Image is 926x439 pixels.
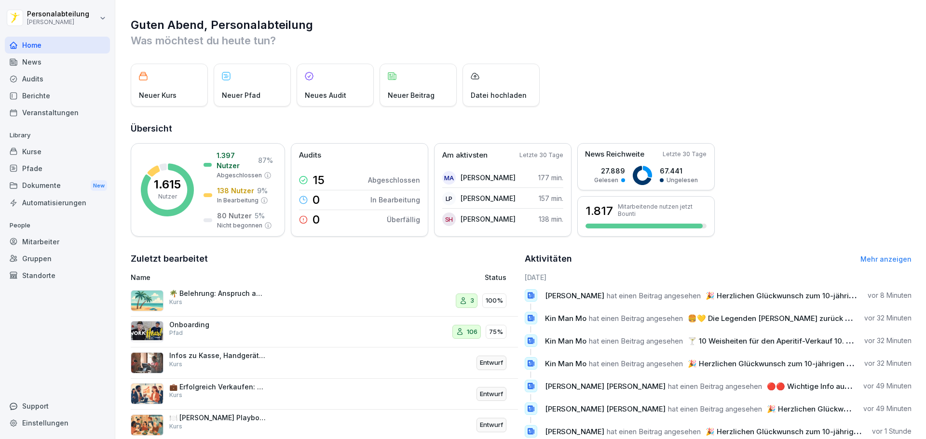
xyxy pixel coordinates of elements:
[131,272,373,282] p: Name
[5,177,110,195] a: DokumenteNew
[480,389,503,399] p: Entwurf
[668,382,762,391] span: hat einen Beitrag angesehen
[5,143,110,160] a: Kurse
[545,359,586,368] span: Kin Man Mo
[131,252,518,266] h2: Zuletzt bearbeitet
[586,203,613,219] h3: 1.817
[91,180,107,191] div: New
[860,255,912,263] a: Mehr anzeigen
[589,336,683,346] span: hat einen Beitrag angesehen
[545,382,666,391] span: [PERSON_NAME] [PERSON_NAME]
[668,404,762,413] span: hat einen Beitrag angesehen
[139,90,177,100] p: Neuer Kurs
[217,211,252,221] p: 80 Nutzer
[313,174,325,186] p: 15
[5,414,110,431] a: Einstellungen
[480,420,503,430] p: Entwurf
[255,211,265,221] p: 5 %
[217,186,254,196] p: 138 Nutzer
[5,398,110,414] div: Support
[545,314,586,323] span: Kin Man Mo
[864,359,912,368] p: vor 32 Minuten
[663,150,707,159] p: Letzte 30 Tage
[131,321,163,342] img: xsq6pif1bkyf9agazq77nwco.png
[545,404,666,413] span: [PERSON_NAME] [PERSON_NAME]
[589,314,683,323] span: hat einen Beitrag angesehen
[5,160,110,177] a: Pfade
[519,151,563,160] p: Letzte 30 Tage
[305,90,346,100] p: Neues Audit
[131,383,163,404] img: elhrexh7bm1zs7xeh2a9f3un.png
[5,87,110,104] a: Berichte
[5,218,110,233] p: People
[594,166,625,176] p: 27.889
[480,358,503,368] p: Entwurf
[370,195,420,205] p: In Bearbeitung
[525,272,912,282] h6: [DATE]
[368,175,420,185] p: Abgeschlossen
[486,296,503,306] p: 100%
[5,267,110,284] a: Standorte
[131,17,912,33] h1: Guten Abend, Personalabteilung
[607,291,701,300] span: hat einen Beitrag angesehen
[461,193,516,203] p: [PERSON_NAME]
[131,122,912,135] h2: Übersicht
[217,171,262,180] p: Abgeschlossen
[131,347,518,379] a: Infos zu Kasse, Handgeräten, GutscheinhandlingKursEntwurf
[217,196,259,205] p: In Bearbeitung
[545,427,604,436] span: [PERSON_NAME]
[388,90,435,100] p: Neuer Beitrag
[545,291,604,300] span: [PERSON_NAME]
[169,383,266,391] p: 💼 Erfolgreich Verkaufen: Mimik, Gestik und Verkaufspaare
[387,214,420,225] p: Überfällig
[222,90,260,100] p: Neuer Pfad
[5,194,110,211] a: Automatisierungen
[539,193,563,203] p: 157 min.
[154,179,181,190] p: 1.615
[5,250,110,267] a: Gruppen
[667,176,698,185] p: Ungelesen
[863,381,912,391] p: vor 49 Minuten
[467,327,477,337] p: 106
[131,317,518,348] a: OnboardingPfad10675%
[5,177,110,195] div: Dokumente
[471,90,527,100] p: Datei hochladen
[5,53,110,70] a: News
[585,149,644,160] p: News Reichweite
[461,173,516,183] p: [PERSON_NAME]
[442,213,456,226] div: SH
[27,10,89,18] p: Personalabteilung
[169,413,266,422] p: 🍽️ [PERSON_NAME] Playbook
[131,285,518,317] a: 🌴 Belehrung: Anspruch auf bezahlten Erholungsurlaub und [PERSON_NAME]Kurs3100%
[5,70,110,87] a: Audits
[489,327,503,337] p: 75%
[5,37,110,53] a: Home
[131,379,518,410] a: 💼 Erfolgreich Verkaufen: Mimik, Gestik und VerkaufspaareKursEntwurf
[299,150,321,161] p: Audits
[131,33,912,48] p: Was möchtest du heute tun?
[169,351,266,360] p: Infos zu Kasse, Handgeräten, Gutscheinhandling
[313,214,320,226] p: 0
[27,19,89,26] p: [PERSON_NAME]
[863,404,912,413] p: vor 49 Minuten
[545,336,586,346] span: Kin Man Mo
[442,171,456,185] div: MA
[864,313,912,323] p: vor 32 Minuten
[169,422,182,431] p: Kurs
[5,104,110,121] a: Veranstaltungen
[539,214,563,224] p: 138 min.
[158,192,177,201] p: Nutzer
[525,252,572,266] h2: Aktivitäten
[485,272,506,282] p: Status
[594,176,618,185] p: Gelesen
[131,352,163,373] img: h2mn30dzzrvbhtu8twl9he0v.png
[5,233,110,250] a: Mitarbeiter
[442,192,456,205] div: LP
